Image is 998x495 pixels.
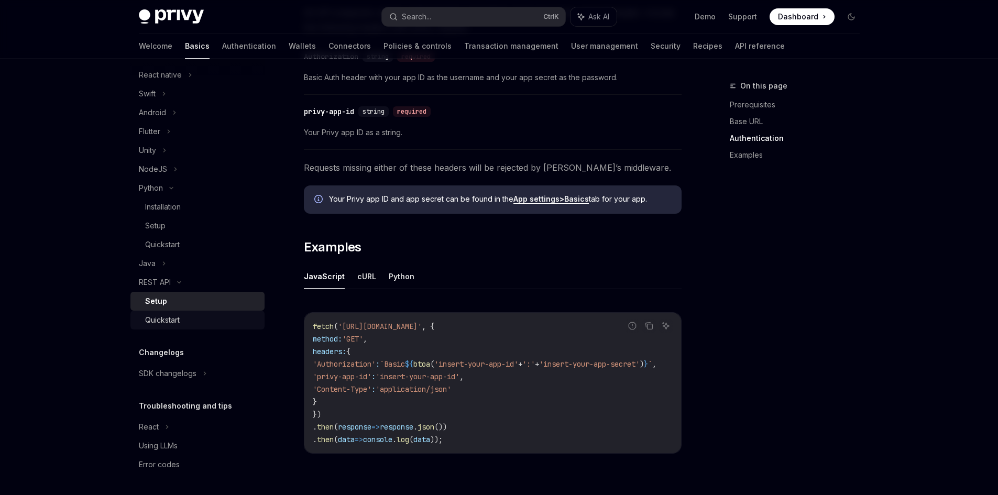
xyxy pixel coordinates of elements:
[513,194,560,203] strong: App settings
[313,435,317,444] span: .
[145,238,180,251] div: Quickstart
[413,435,430,444] span: data
[357,264,376,289] button: cURL
[402,10,431,23] div: Search...
[626,319,639,333] button: Report incorrect code
[376,359,380,369] span: :
[139,163,167,175] div: NodeJS
[338,422,371,432] span: response
[130,436,265,455] a: Using LLMs
[130,455,265,474] a: Error codes
[334,322,338,331] span: (
[413,422,418,432] span: .
[139,400,232,412] h5: Troubleshooting and tips
[640,359,644,369] span: )
[304,264,345,289] button: JavaScript
[139,439,178,452] div: Using LLMs
[139,346,184,359] h5: Changelogs
[539,359,640,369] span: 'insert-your-app-secret'
[535,359,539,369] span: +
[843,8,860,25] button: Toggle dark mode
[338,322,422,331] span: '[URL][DOMAIN_NAME]'
[735,34,785,59] a: API reference
[139,34,172,59] a: Welcome
[313,372,371,381] span: 'privy-app-id'
[564,194,589,203] strong: Basics
[518,359,522,369] span: +
[393,106,431,117] div: required
[313,322,334,331] span: fetch
[371,372,376,381] span: :
[430,359,434,369] span: (
[371,384,376,394] span: :
[289,34,316,59] a: Wallets
[693,34,722,59] a: Recipes
[314,195,325,205] svg: Info
[130,311,265,329] a: Quickstart
[405,359,413,369] span: ${
[145,295,167,307] div: Setup
[334,435,338,444] span: (
[659,319,673,333] button: Ask AI
[363,107,385,116] span: string
[730,147,868,163] a: Examples
[513,194,589,204] a: App settings>Basics
[770,8,835,25] a: Dashboard
[434,359,518,369] span: 'insert-your-app-id'
[317,422,334,432] span: then
[644,359,648,369] span: }
[409,435,413,444] span: (
[304,126,682,139] span: Your Privy app ID as a string.
[459,372,464,381] span: ,
[313,422,317,432] span: .
[304,160,682,175] span: Requests missing either of these headers will be rejected by [PERSON_NAME]’s middleware.
[139,182,163,194] div: Python
[652,359,656,369] span: ,
[313,384,371,394] span: 'Content-Type'
[730,113,868,130] a: Base URL
[139,125,160,138] div: Flutter
[313,359,376,369] span: 'Authorization'
[139,458,180,471] div: Error codes
[382,7,565,26] button: Search...CtrlK
[313,410,321,419] span: })
[329,194,671,204] span: Your Privy app ID and app secret can be found in the tab for your app.
[317,435,334,444] span: then
[464,34,558,59] a: Transaction management
[139,421,159,433] div: React
[355,435,363,444] span: =>
[543,13,559,21] span: Ctrl K
[185,34,210,59] a: Basics
[363,435,392,444] span: console
[740,80,787,92] span: On this page
[642,319,656,333] button: Copy the contents from the code block
[139,87,156,100] div: Swift
[778,12,818,22] span: Dashboard
[338,435,355,444] span: data
[571,7,617,26] button: Ask AI
[392,435,397,444] span: .
[304,106,354,117] div: privy-app-id
[130,292,265,311] a: Setup
[651,34,681,59] a: Security
[139,367,196,380] div: SDK changelogs
[304,71,682,84] span: Basic Auth header with your app ID as the username and your app secret as the password.
[380,359,405,369] span: `Basic
[389,264,414,289] button: Python
[139,276,171,289] div: REST API
[376,372,459,381] span: 'insert-your-app-id'
[422,322,434,331] span: , {
[328,34,371,59] a: Connectors
[371,422,380,432] span: =>
[313,347,346,356] span: headers:
[139,144,156,157] div: Unity
[130,197,265,216] a: Installation
[145,219,166,232] div: Setup
[728,12,757,22] a: Support
[139,106,166,119] div: Android
[346,347,350,356] span: {
[222,34,276,59] a: Authentication
[342,334,363,344] span: 'GET'
[139,257,156,270] div: Java
[522,359,535,369] span: ':'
